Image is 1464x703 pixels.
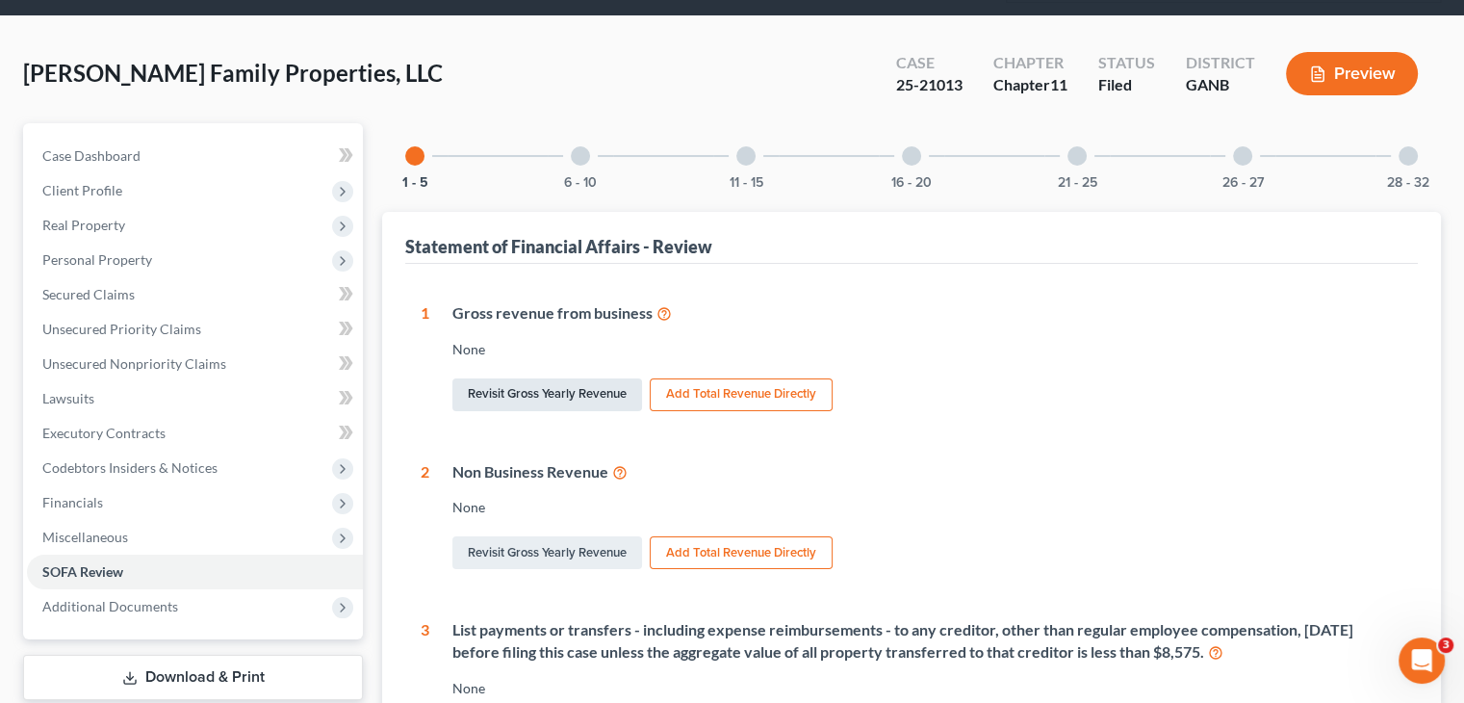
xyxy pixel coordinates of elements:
[42,217,125,233] span: Real Property
[27,555,363,589] a: SOFA Review
[452,302,1402,325] div: Gross revenue from business
[1186,52,1255,74] div: District
[993,74,1067,96] div: Chapter
[42,598,178,614] span: Additional Documents
[650,378,833,411] button: Add Total Revenue Directly
[402,176,428,190] button: 1 - 5
[452,461,1402,483] div: Non Business Revenue
[452,340,1402,359] div: None
[42,251,152,268] span: Personal Property
[27,347,363,381] a: Unsecured Nonpriority Claims
[452,536,642,569] a: Revisit Gross Yearly Revenue
[896,52,963,74] div: Case
[1387,176,1429,190] button: 28 - 32
[42,425,166,441] span: Executory Contracts
[452,679,1402,698] div: None
[27,312,363,347] a: Unsecured Priority Claims
[42,529,128,545] span: Miscellaneous
[42,182,122,198] span: Client Profile
[42,390,94,406] span: Lawsuits
[42,563,123,580] span: SOFA Review
[452,619,1402,664] div: List payments or transfers - including expense reimbursements - to any creditor, other than regul...
[23,655,363,700] a: Download & Print
[1399,638,1445,684] iframe: Intercom live chat
[1098,74,1155,96] div: Filed
[452,378,642,411] a: Revisit Gross Yearly Revenue
[993,52,1067,74] div: Chapter
[1050,75,1067,93] span: 11
[405,235,712,258] div: Statement of Financial Affairs - Review
[1058,176,1097,190] button: 21 - 25
[42,494,103,510] span: Financials
[42,321,201,337] span: Unsecured Priority Claims
[896,74,963,96] div: 25-21013
[421,302,429,415] div: 1
[23,59,443,87] span: [PERSON_NAME] Family Properties, LLC
[27,139,363,173] a: Case Dashboard
[1438,638,1453,653] span: 3
[452,498,1402,517] div: None
[1098,52,1155,74] div: Status
[730,176,763,190] button: 11 - 15
[1222,176,1264,190] button: 26 - 27
[42,459,218,476] span: Codebtors Insiders & Notices
[42,286,135,302] span: Secured Claims
[650,536,833,569] button: Add Total Revenue Directly
[891,176,932,190] button: 16 - 20
[42,355,226,372] span: Unsecured Nonpriority Claims
[1286,52,1418,95] button: Preview
[421,461,429,574] div: 2
[564,176,597,190] button: 6 - 10
[1186,74,1255,96] div: GANB
[27,381,363,416] a: Lawsuits
[27,277,363,312] a: Secured Claims
[42,147,141,164] span: Case Dashboard
[27,416,363,451] a: Executory Contracts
